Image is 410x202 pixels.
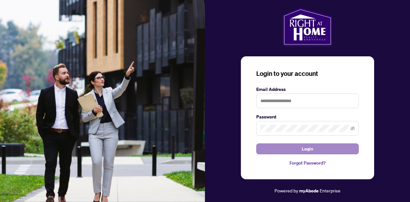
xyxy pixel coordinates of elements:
span: eye-invisible [350,126,355,131]
a: myAbode [299,187,319,194]
span: Enterprise [320,188,340,193]
span: Login [302,144,313,154]
button: Login [256,143,359,154]
label: Password [256,113,359,120]
span: Powered by [275,188,298,193]
img: ma-logo [283,8,332,46]
h3: Login to your account [256,69,359,78]
a: Forgot Password? [256,159,359,166]
label: Email Address [256,86,359,93]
